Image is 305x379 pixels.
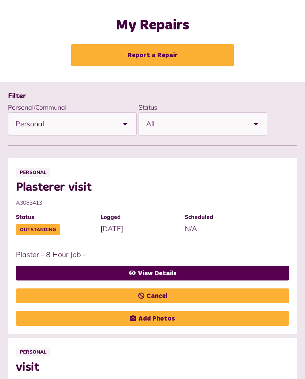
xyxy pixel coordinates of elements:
[8,103,67,111] label: Personal/Communal
[71,44,234,66] a: Report a Repair
[8,17,297,34] h1: My Repairs
[16,266,289,280] a: View Details
[16,360,281,375] span: visit
[16,288,289,303] a: Cancel
[100,224,123,233] span: [DATE]
[15,113,114,135] span: Personal
[185,224,197,233] span: N/A
[16,213,93,221] span: Status
[16,224,60,235] span: Outstanding
[8,93,26,100] span: Filter
[16,311,289,326] a: Add Photos
[16,348,50,356] span: Personal
[185,213,261,221] span: Scheduled
[100,213,177,221] span: Logged
[139,103,157,111] label: Status
[146,113,245,135] span: All
[16,199,281,207] span: A3083413
[16,168,50,177] span: Personal
[16,249,281,260] p: Plaster - 8 Hour Job -
[16,180,281,195] span: Plasterer visit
